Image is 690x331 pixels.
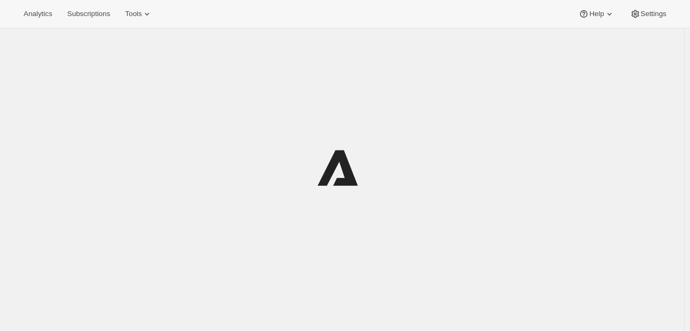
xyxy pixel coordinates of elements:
[589,10,604,18] span: Help
[125,10,142,18] span: Tools
[572,6,621,21] button: Help
[24,10,52,18] span: Analytics
[17,6,58,21] button: Analytics
[623,6,673,21] button: Settings
[61,6,116,21] button: Subscriptions
[641,10,666,18] span: Settings
[67,10,110,18] span: Subscriptions
[119,6,159,21] button: Tools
